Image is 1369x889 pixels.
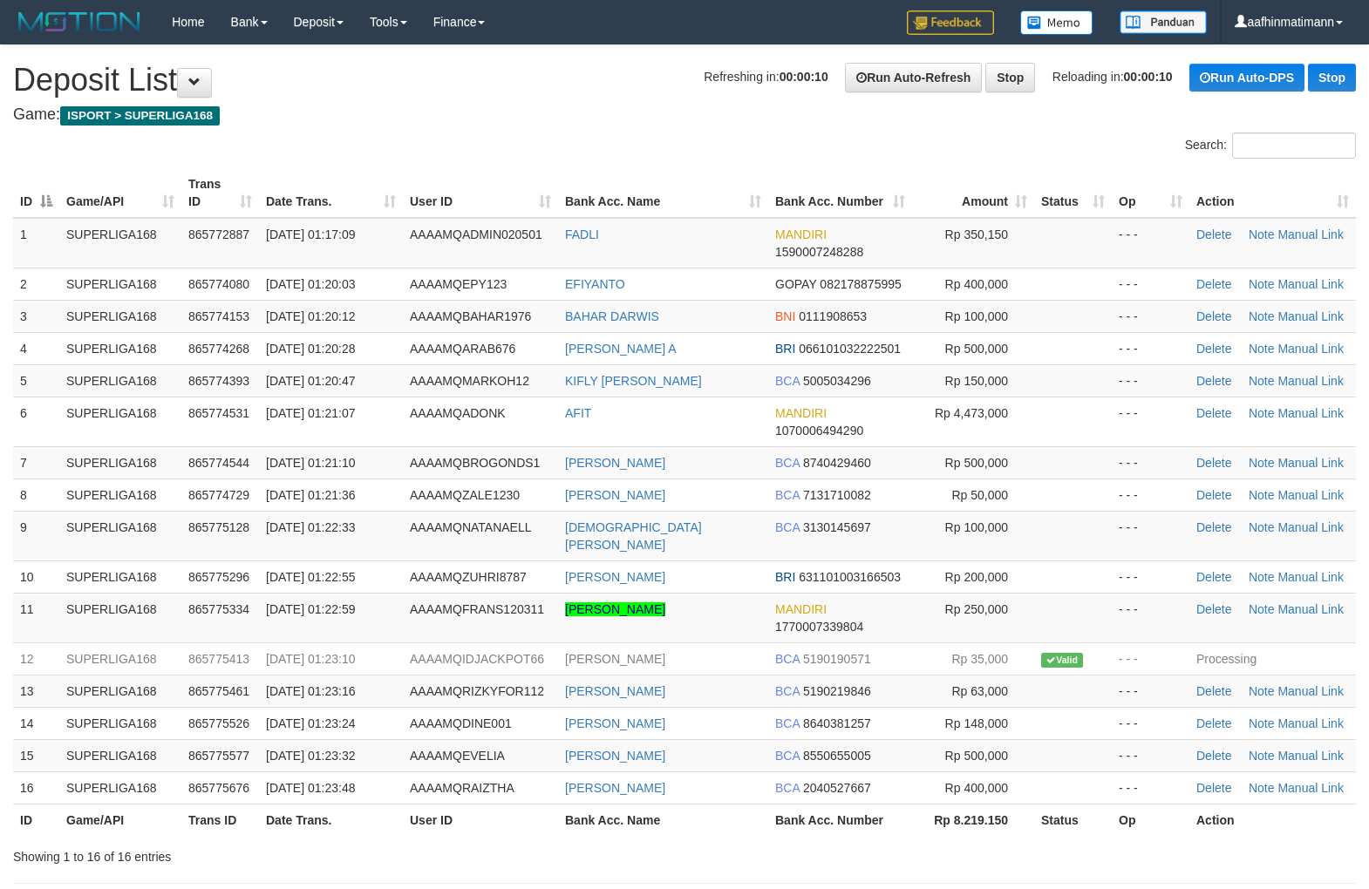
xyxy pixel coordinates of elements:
[565,520,702,552] a: [DEMOGRAPHIC_DATA][PERSON_NAME]
[181,804,259,836] th: Trans ID
[1277,749,1344,763] a: Manual Link
[188,456,249,470] span: 865774544
[1277,342,1344,356] a: Manual Link
[565,749,665,763] a: [PERSON_NAME]
[266,488,355,502] span: [DATE] 01:21:36
[565,716,665,730] a: [PERSON_NAME]
[1249,277,1275,291] a: Note
[1277,684,1344,698] a: Manual Link
[1249,716,1275,730] a: Note
[410,488,520,502] span: AAAAMQZALE1230
[188,227,249,241] span: 865772887
[59,446,181,478] td: SUPERLIGA168
[945,749,1008,763] span: Rp 500,000
[1277,456,1344,470] a: Manual Link
[188,602,249,616] span: 865775334
[1277,570,1344,584] a: Manual Link
[1034,168,1112,218] th: Status: activate to sort column ascending
[59,218,181,268] td: SUPERLIGA168
[1249,374,1275,388] a: Note
[13,268,59,300] td: 2
[565,456,665,470] a: [PERSON_NAME]
[1189,64,1304,92] a: Run Auto-DPS
[1249,749,1275,763] a: Note
[13,771,59,804] td: 16
[188,277,249,291] span: 865774080
[775,570,795,584] span: BRI
[775,277,816,291] span: GOPAY
[1196,602,1231,616] a: Delete
[1196,520,1231,534] a: Delete
[410,684,544,698] span: AAAAMQRIZKYFOR112
[59,560,181,593] td: SUPERLIGA168
[266,520,355,534] span: [DATE] 01:22:33
[266,406,355,420] span: [DATE] 01:21:07
[410,277,507,291] span: AAAAMQEPY123
[13,675,59,707] td: 13
[1112,168,1189,218] th: Op: activate to sort column ascending
[1112,218,1189,268] td: - - -
[188,309,249,323] span: 865774153
[259,168,403,218] th: Date Trans.: activate to sort column ascending
[945,227,1008,241] span: Rp 350,150
[188,374,249,388] span: 865774393
[13,106,1356,124] h4: Game:
[266,749,355,763] span: [DATE] 01:23:32
[768,168,912,218] th: Bank Acc. Number: activate to sort column ascending
[410,652,544,666] span: AAAAMQIDJACKPOT66
[565,277,625,291] a: EFIYANTO
[565,684,665,698] a: [PERSON_NAME]
[775,406,827,420] span: MANDIRI
[13,642,59,675] td: 12
[259,804,403,836] th: Date Trans.
[775,309,795,323] span: BNI
[1277,277,1344,291] a: Manual Link
[410,520,532,534] span: AAAAMQNATANAELL
[13,332,59,364] td: 4
[410,227,542,241] span: AAAAMQADMIN020501
[1112,560,1189,593] td: - - -
[1196,342,1231,356] a: Delete
[1112,511,1189,560] td: - - -
[1249,684,1275,698] a: Note
[1112,397,1189,446] td: - - -
[1249,342,1275,356] a: Note
[1277,227,1344,241] a: Manual Link
[803,749,871,763] span: Copy 8550655005 to clipboard
[188,520,249,534] span: 865775128
[188,406,249,420] span: 865774531
[768,804,912,836] th: Bank Acc. Number
[1277,781,1344,795] a: Manual Link
[1196,684,1231,698] a: Delete
[403,804,558,836] th: User ID
[266,602,355,616] span: [DATE] 01:22:59
[59,168,181,218] th: Game/API: activate to sort column ascending
[13,707,59,739] td: 14
[13,397,59,446] td: 6
[13,560,59,593] td: 10
[565,602,665,616] a: [PERSON_NAME]
[1112,268,1189,300] td: - - -
[410,309,531,323] span: AAAAMQBAHAR1976
[1196,716,1231,730] a: Delete
[775,781,800,795] span: BCA
[1112,739,1189,771] td: - - -
[59,675,181,707] td: SUPERLIGA168
[1249,309,1275,323] a: Note
[1112,332,1189,364] td: - - -
[59,332,181,364] td: SUPERLIGA168
[565,406,591,420] a: AFIT
[1112,364,1189,397] td: - - -
[775,652,800,666] span: BCA
[59,707,181,739] td: SUPERLIGA168
[935,406,1008,420] span: Rp 4,473,000
[775,520,800,534] span: BCA
[1277,374,1344,388] a: Manual Link
[775,716,800,730] span: BCA
[59,771,181,804] td: SUPERLIGA168
[1124,70,1173,84] strong: 00:00:10
[1277,309,1344,323] a: Manual Link
[803,456,871,470] span: Copy 8740429460 to clipboard
[59,804,181,836] th: Game/API
[565,309,659,323] a: BAHAR DARWIS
